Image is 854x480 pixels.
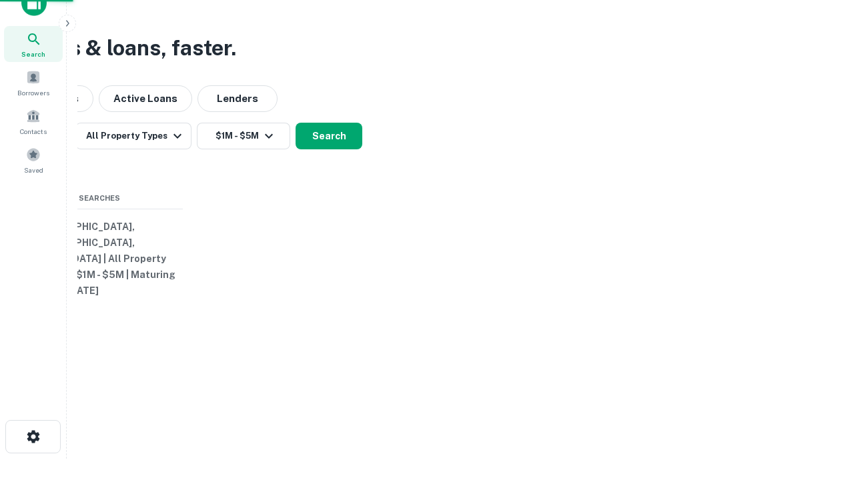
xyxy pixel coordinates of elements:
[4,142,63,178] a: Saved
[296,123,362,149] button: Search
[20,126,47,137] span: Contacts
[787,373,854,437] iframe: Chat Widget
[99,85,192,112] button: Active Loans
[4,26,63,62] a: Search
[24,165,43,175] span: Saved
[4,65,63,101] a: Borrowers
[21,49,45,59] span: Search
[17,87,49,98] span: Borrowers
[75,123,191,149] button: All Property Types
[197,85,278,112] button: Lenders
[197,123,290,149] button: $1M - $5M
[4,103,63,139] a: Contacts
